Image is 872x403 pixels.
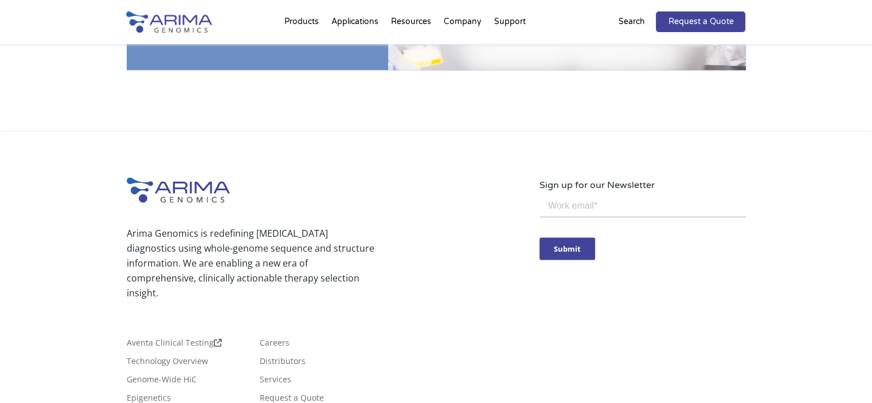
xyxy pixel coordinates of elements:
[127,357,208,369] a: Technology Overview
[618,14,644,29] p: Search
[127,177,230,202] img: Arima-Genomics-logo
[656,11,745,32] a: Request a Quote
[127,375,197,388] a: Genome-Wide HiC
[127,338,222,351] a: Aventa Clinical Testing
[539,192,746,280] iframe: Form 0
[126,11,212,33] img: Arima-Genomics-logo
[260,375,291,388] a: Services
[127,225,374,300] p: Arima Genomics is redefining [MEDICAL_DATA] diagnostics using whole-genome sequence and structure...
[539,177,746,192] p: Sign up for our Newsletter
[260,357,306,369] a: Distributors
[260,338,290,351] a: Careers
